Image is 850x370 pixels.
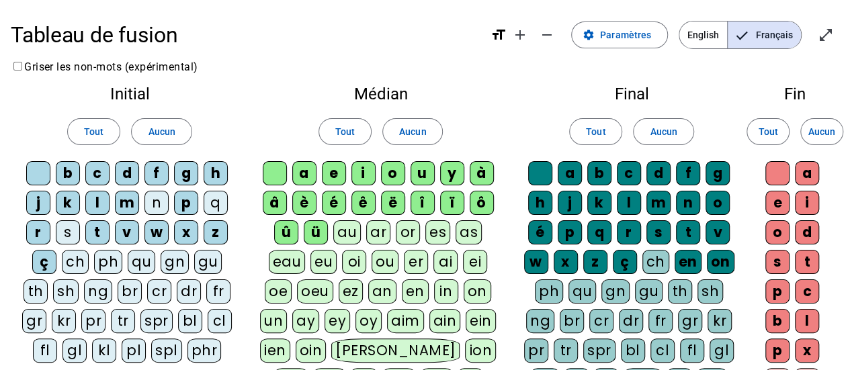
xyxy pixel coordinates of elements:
div: un [260,309,287,333]
div: fr [206,279,230,304]
mat-icon: format_size [491,27,507,43]
div: th [668,279,692,304]
div: t [85,220,110,244]
div: c [617,161,641,185]
div: an [368,279,396,304]
div: or [396,220,420,244]
div: oin [296,338,327,363]
div: m [115,191,139,215]
div: gn [161,250,189,274]
div: er [404,250,428,274]
div: ph [94,250,122,274]
button: Tout [318,118,372,145]
div: p [558,220,582,244]
div: b [56,161,80,185]
span: Tout [586,124,605,140]
div: u [411,161,435,185]
div: gl [62,338,87,363]
div: î [411,191,435,215]
div: br [118,279,142,304]
div: oe [265,279,292,304]
div: ç [613,250,637,274]
div: kr [708,309,732,333]
div: ion [465,338,496,363]
div: l [85,191,110,215]
div: h [528,191,552,215]
mat-icon: add [512,27,528,43]
div: br [560,309,584,333]
h2: Médian [259,86,502,102]
button: Tout [747,118,790,145]
div: ai [433,250,458,274]
div: k [56,191,80,215]
div: ein [466,309,496,333]
button: Augmenter la taille de la police [507,21,534,48]
div: ou [372,250,398,274]
div: qu [568,279,596,304]
div: gr [22,309,46,333]
div: è [292,191,316,215]
span: Tout [758,124,777,140]
div: gl [710,338,734,363]
div: en [402,279,429,304]
div: o [706,191,730,215]
mat-icon: remove [539,27,555,43]
div: ien [260,338,290,363]
div: au [333,220,361,244]
div: on [464,279,491,304]
h2: Initial [22,86,238,102]
div: tr [554,338,578,363]
div: a [795,161,819,185]
button: Diminuer la taille de la police [534,21,560,48]
span: Aucun [399,124,426,140]
div: f [676,161,700,185]
div: g [706,161,730,185]
div: j [558,191,582,215]
span: English [679,21,727,48]
div: dr [177,279,201,304]
span: Paramètres [600,27,651,43]
div: b [765,309,790,333]
div: v [115,220,139,244]
div: n [676,191,700,215]
div: r [617,220,641,244]
div: oy [355,309,382,333]
div: tr [111,309,135,333]
div: p [765,279,790,304]
div: a [292,161,316,185]
div: d [795,220,819,244]
div: p [765,338,790,363]
div: in [434,279,458,304]
div: eu [310,250,337,274]
div: ar [366,220,390,244]
div: spl [151,338,182,363]
div: t [795,250,819,274]
div: phr [187,338,222,363]
div: eau [269,250,306,274]
span: Français [728,21,801,48]
div: en [675,250,702,274]
div: t [676,220,700,244]
div: cr [589,309,613,333]
div: s [56,220,80,244]
div: q [204,191,228,215]
div: i [795,191,819,215]
span: Aucun [650,124,677,140]
div: kr [52,309,76,333]
div: qu [128,250,155,274]
div: ei [463,250,487,274]
div: ï [440,191,464,215]
div: sh [53,279,79,304]
div: ay [292,309,319,333]
span: Aucun [148,124,175,140]
button: Entrer en plein écran [812,21,839,48]
div: j [26,191,50,215]
span: Aucun [808,124,835,140]
div: x [174,220,198,244]
div: y [440,161,464,185]
div: f [144,161,169,185]
div: d [646,161,671,185]
div: b [587,161,611,185]
div: l [795,309,819,333]
div: q [587,220,611,244]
